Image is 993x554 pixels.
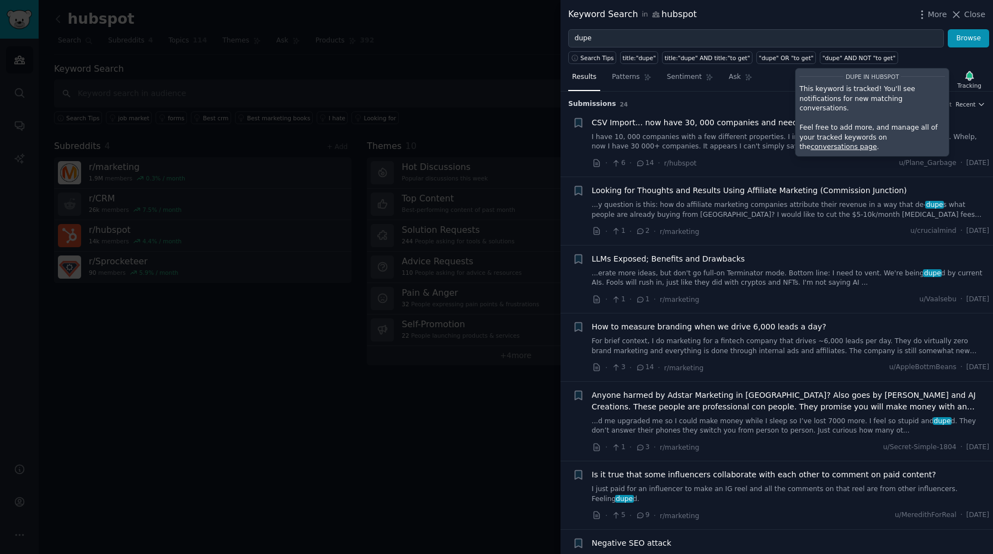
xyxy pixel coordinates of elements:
span: · [629,226,632,237]
span: More [928,9,947,20]
button: Tracking [953,68,985,91]
span: · [605,510,607,521]
span: · [629,510,632,521]
a: LLMs Exposed; Benefits and Drawbacks [592,253,745,265]
span: · [658,157,660,169]
span: · [629,441,632,453]
a: Looking for Thoughts and Results Using Affiliate Marketing (Commission Junction) [592,185,907,196]
span: · [960,363,963,372]
div: "dupe" OR "to get" [759,54,814,62]
a: Negative SEO attack [592,537,671,549]
span: [DATE] [967,226,989,236]
a: How to measure branding when we drive 6,000 leads a day? [592,321,826,333]
span: 3 [636,443,649,452]
div: title:"dupe" AND title:"to get" [665,54,750,62]
span: · [654,226,656,237]
span: · [629,362,632,374]
a: Patterns [608,68,655,91]
a: Anyone harmed by Adstar Marketing in [GEOGRAPHIC_DATA]? Also goes by [PERSON_NAME] and AJ Creatio... [592,390,990,413]
span: Search Tips [580,54,614,62]
span: · [654,510,656,521]
div: Tracking [957,82,981,89]
span: dupe [925,201,944,209]
span: · [629,294,632,305]
span: Patterns [612,72,639,82]
a: I have 10, 000 companies with a few different properties. I imported, and then imported again, an... [592,132,990,152]
button: Recent [955,100,985,108]
span: Recent [955,100,975,108]
button: Browse [948,29,989,48]
a: Is it true that some influencers collaborate with each other to comment on paid content? [592,469,936,481]
p: Feel free to add more, and manage all of your tracked keywords on the . [799,123,945,152]
span: · [960,443,963,452]
span: [DATE] [967,443,989,452]
span: u/Secret-Simple-1804 [883,443,957,452]
span: [DATE] [967,295,989,305]
span: u/crucialmind [910,226,956,236]
span: · [960,295,963,305]
span: 1 [636,295,649,305]
div: "dupe" AND NOT "to get" [823,54,896,62]
span: · [605,294,607,305]
span: [DATE] [967,158,989,168]
span: Results [572,72,596,82]
span: · [629,157,632,169]
span: · [605,226,607,237]
div: Keyword Search hubspot [568,8,697,22]
span: 1 [611,295,625,305]
span: u/Vaalsebu [919,295,956,305]
span: [DATE] [967,510,989,520]
span: · [605,157,607,169]
span: u/MeredithForReal [895,510,957,520]
span: Close [964,9,985,20]
span: 14 [636,363,654,372]
span: dupe [933,417,952,425]
span: r/marketing [664,364,704,372]
span: r/marketing [660,296,700,303]
span: u/AppleBottmBeans [889,363,957,372]
span: 14 [636,158,654,168]
span: · [605,441,607,453]
span: 2 [636,226,649,236]
span: 1 [611,443,625,452]
span: 3 [611,363,625,372]
span: [DATE] [967,363,989,372]
span: Ask [729,72,741,82]
span: dupe in hubspot [846,73,899,80]
a: CSV Import... now have 30, 000 companies and need to de-dupe. [592,117,845,129]
span: r/hubspot [664,159,697,167]
span: 6 [611,158,625,168]
p: This keyword is tracked! You'll see notifications for new matching conversations. [799,84,945,114]
span: u/Plane_Garbage [899,158,956,168]
a: I just paid for an influencer to make an IG reel and all the comments on that reel are from other... [592,484,990,504]
a: For brief context, I do marketing for a fintech company that drives ~6,000 leads per day. They do... [592,337,990,356]
a: Ask [725,68,756,91]
a: title:"dupe" [620,51,658,64]
a: ...y question is this: how do affiliate marketing companies attribute their revenue in a way that... [592,200,990,220]
span: 9 [636,510,649,520]
span: Sentiment [667,72,702,82]
span: · [960,158,963,168]
span: CSV Import... now have 30, 000 companies and need to de- . [592,117,845,129]
a: "dupe" AND NOT "to get" [820,51,898,64]
a: ...erate more ideas, but don't go full-on Terminator mode. Bottom line: I need to vent. We're bei... [592,269,990,288]
span: r/marketing [660,444,700,451]
a: Results [568,68,600,91]
span: Submission s [568,99,616,109]
input: Try a keyword related to your business [568,29,944,48]
button: Search Tips [568,51,616,64]
span: 24 [620,101,628,108]
span: · [960,510,963,520]
span: in [642,10,648,20]
button: Close [951,9,985,20]
span: · [658,362,660,374]
span: r/marketing [660,512,700,520]
span: · [960,226,963,236]
span: · [654,294,656,305]
span: dupe [615,495,634,503]
span: r/marketing [660,228,700,236]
